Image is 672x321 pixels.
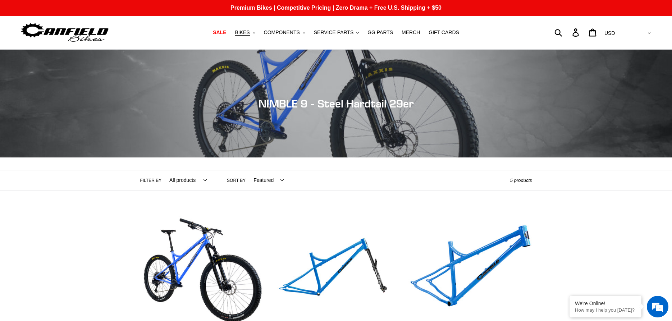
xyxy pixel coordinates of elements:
span: NIMBLE 9 - Steel Hardtail 29er [259,97,414,110]
a: GG PARTS [364,28,397,37]
span: COMPONENTS [264,29,300,36]
p: How may I help you today? [575,307,636,313]
button: COMPONENTS [260,28,309,37]
span: BIKES [235,29,250,36]
span: MERCH [402,29,420,36]
button: SERVICE PARTS [310,28,362,37]
label: Filter by [140,177,162,184]
span: GG PARTS [367,29,393,36]
div: We're Online! [575,301,636,306]
span: GIFT CARDS [429,29,459,36]
span: SALE [213,29,226,36]
span: SERVICE PARTS [314,29,353,36]
a: GIFT CARDS [425,28,463,37]
label: Sort by [227,177,246,184]
input: Search [558,24,577,40]
span: 5 products [510,178,532,183]
img: Canfield Bikes [20,21,110,44]
a: SALE [209,28,230,37]
button: BIKES [231,28,259,37]
a: MERCH [398,28,424,37]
